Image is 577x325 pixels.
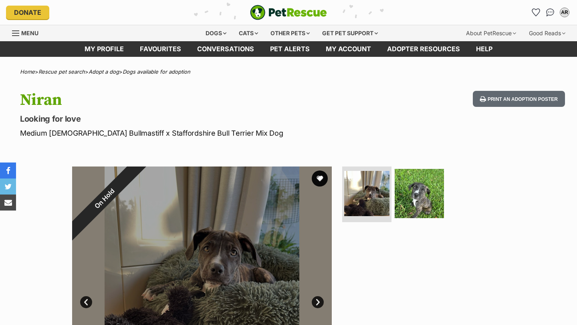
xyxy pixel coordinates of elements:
img: chat-41dd97257d64d25036548639549fe6c8038ab92f7586957e7f3b1b290dea8141.svg [546,8,555,16]
a: Conversations [544,6,557,19]
p: Looking for love [20,113,352,124]
span: Menu [21,30,38,36]
a: Rescue pet search [38,68,85,75]
div: Get pet support [317,25,383,41]
img: Photo of Niran [395,169,444,218]
a: Prev [80,296,92,308]
button: favourite [312,171,328,187]
a: PetRescue [250,5,327,20]
button: My account [558,6,571,19]
a: Menu [12,25,44,40]
a: My profile [77,41,132,57]
a: conversations [189,41,262,57]
div: AR [561,8,569,16]
a: Pet alerts [262,41,318,57]
div: Other pets [265,25,315,41]
div: Cats [233,25,264,41]
div: About PetRescue [460,25,522,41]
ul: Account quick links [529,6,571,19]
a: Help [468,41,500,57]
div: Dogs [200,25,232,41]
a: Adopter resources [379,41,468,57]
button: Print an adoption poster [473,91,565,107]
a: Adopt a dog [89,68,119,75]
div: Good Reads [523,25,571,41]
div: On Hold [54,148,155,249]
img: Photo of Niran [344,171,389,216]
a: My account [318,41,379,57]
a: Next [312,296,324,308]
h1: Niran [20,91,352,109]
img: logo-e224e6f780fb5917bec1dbf3a21bbac754714ae5b6737aabdf751b685950b380.svg [250,5,327,20]
a: Donate [6,6,49,19]
p: Medium [DEMOGRAPHIC_DATA] Bullmastiff x Staffordshire Bull Terrier Mix Dog [20,128,352,138]
a: Home [20,68,35,75]
a: Dogs available for adoption [123,68,190,75]
a: Favourites [529,6,542,19]
a: Favourites [132,41,189,57]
